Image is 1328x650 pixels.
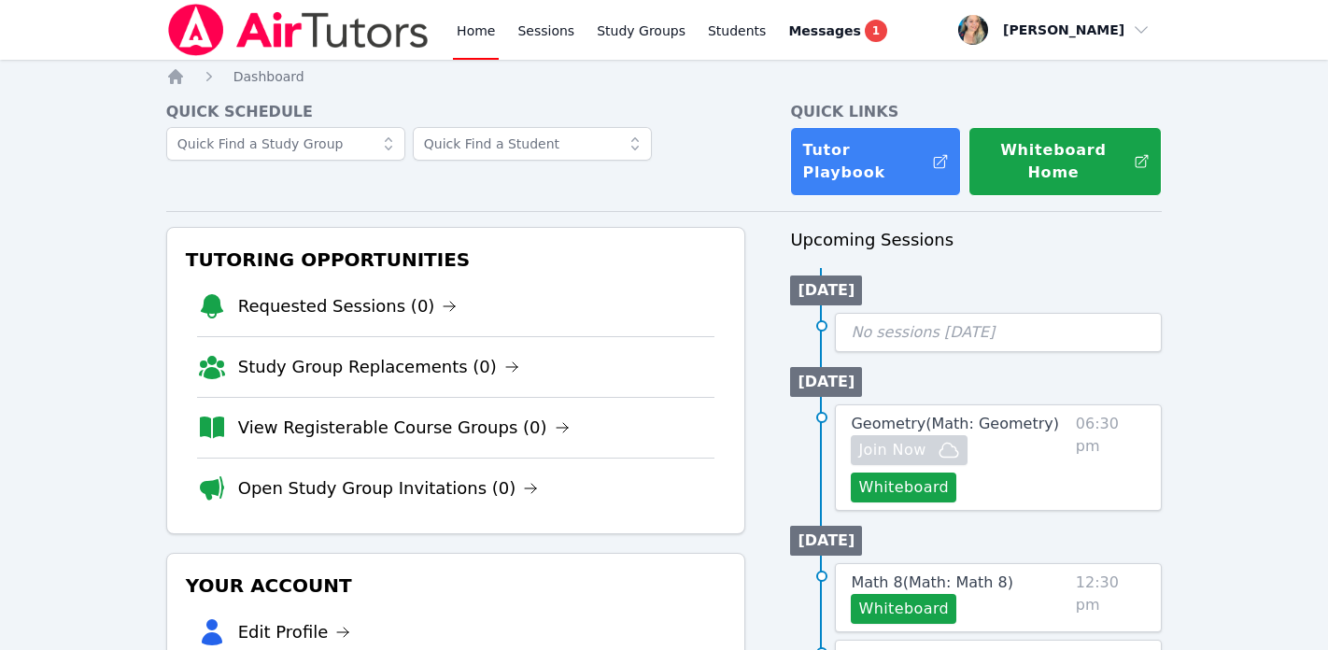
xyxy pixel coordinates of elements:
[851,435,967,465] button: Join Now
[1076,572,1146,624] span: 12:30 pm
[851,413,1059,435] a: Geometry(Math: Geometry)
[851,323,995,341] span: No sessions [DATE]
[790,526,862,556] li: [DATE]
[238,293,458,319] a: Requested Sessions (0)
[166,4,431,56] img: Air Tutors
[968,127,1162,196] button: Whiteboard Home
[166,101,746,123] h4: Quick Schedule
[238,475,539,502] a: Open Study Group Invitations (0)
[182,243,730,276] h3: Tutoring Opportunities
[238,354,519,380] a: Study Group Replacements (0)
[182,569,730,602] h3: Your Account
[1076,413,1146,502] span: 06:30 pm
[790,101,1162,123] h4: Quick Links
[858,439,925,461] span: Join Now
[851,573,1013,591] span: Math 8 ( Math: Math 8 )
[851,473,956,502] button: Whiteboard
[790,227,1162,253] h3: Upcoming Sessions
[413,127,652,161] input: Quick Find a Student
[238,619,351,645] a: Edit Profile
[788,21,860,40] span: Messages
[851,415,1059,432] span: Geometry ( Math: Geometry )
[790,127,961,196] a: Tutor Playbook
[851,594,956,624] button: Whiteboard
[238,415,570,441] a: View Registerable Course Groups (0)
[790,276,862,305] li: [DATE]
[233,69,304,84] span: Dashboard
[851,572,1013,594] a: Math 8(Math: Math 8)
[166,127,405,161] input: Quick Find a Study Group
[166,67,1163,86] nav: Breadcrumb
[233,67,304,86] a: Dashboard
[790,367,862,397] li: [DATE]
[865,20,887,42] span: 1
